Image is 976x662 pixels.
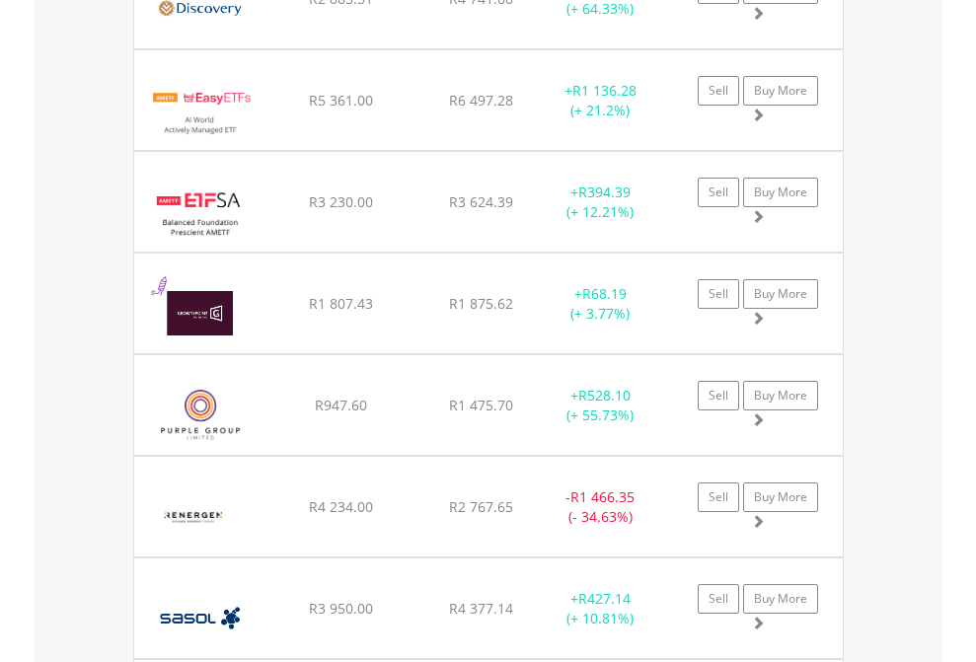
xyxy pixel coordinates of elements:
span: R1 807.43 [309,294,373,313]
span: R947.60 [315,396,367,414]
a: Buy More [743,381,818,410]
div: + (+ 3.77%) [539,284,662,324]
a: Sell [698,76,739,106]
div: + (+ 21.2%) [539,81,662,120]
img: EQU.ZA.GRT.png [144,278,256,348]
div: + (+ 10.81%) [539,589,662,628]
a: Buy More [743,178,818,207]
span: R3 624.39 [449,192,513,211]
a: Buy More [743,584,818,614]
span: R3 230.00 [309,192,373,211]
img: EQU.ZA.EASYAI.png [144,75,258,145]
span: R4 377.14 [449,599,513,618]
a: Sell [698,482,739,512]
span: R394.39 [578,183,631,201]
span: R1 875.62 [449,294,513,313]
span: R1 136.28 [572,81,637,100]
span: R4 234.00 [309,497,373,516]
span: R528.10 [578,386,631,405]
div: + (+ 12.21%) [539,183,662,222]
a: Buy More [743,482,818,512]
div: + (+ 55.73%) [539,386,662,425]
span: R68.19 [582,284,627,303]
span: R1 475.70 [449,396,513,414]
a: Sell [698,178,739,207]
span: R1 466.35 [570,487,635,506]
div: - (- 34.63%) [539,487,662,527]
span: R427.14 [578,589,631,608]
a: Buy More [743,76,818,106]
img: EQU.ZA.PPE.png [144,380,258,450]
img: EQU.ZA.SOL.png [144,583,256,653]
a: Sell [698,381,739,410]
span: R6 497.28 [449,91,513,110]
img: EQU.ZA.ETFSAB.png [144,177,258,247]
span: R5 361.00 [309,91,373,110]
a: Sell [698,279,739,309]
img: EQU.ZA.REN.png [144,481,244,552]
span: R2 767.65 [449,497,513,516]
a: Buy More [743,279,818,309]
a: Sell [698,584,739,614]
span: R3 950.00 [309,599,373,618]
